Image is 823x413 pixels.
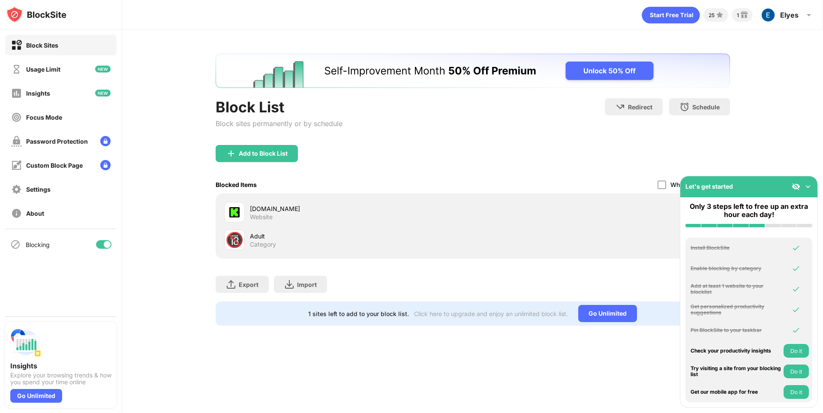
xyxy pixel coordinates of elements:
div: Click here to upgrade and enjoy an unlimited block list. [414,310,568,317]
div: animation [642,6,700,24]
div: Check your productivity insights [691,348,781,354]
div: About [26,210,44,217]
div: Blocking [26,241,50,248]
button: Do it [784,365,809,378]
img: insights-off.svg [11,88,22,99]
button: Do it [784,344,809,358]
div: Only 3 steps left to free up an extra hour each day! [685,202,812,219]
img: lock-menu.svg [100,136,111,146]
img: new-icon.svg [95,66,111,72]
div: Get our mobile app for free [691,389,781,395]
img: favicons [229,207,240,217]
button: Do it [784,385,809,399]
div: Add to Block List [239,150,288,157]
img: password-protection-off.svg [11,136,22,147]
iframe: Banner [216,54,730,88]
img: focus-off.svg [11,112,22,123]
img: eye-not-visible.svg [792,182,800,191]
div: Import [297,281,317,288]
div: Try visiting a site from your blocking list [691,365,781,378]
div: Focus Mode [26,114,62,121]
img: omni-check.svg [792,244,800,252]
div: Block sites permanently or by schedule [216,119,342,128]
div: Whitelist mode [670,181,714,188]
div: Get personalized productivity suggestions [691,304,781,316]
div: Let's get started [685,183,733,190]
div: Website [250,213,273,221]
div: Go Unlimited [578,305,637,322]
div: Blocked Items [216,181,257,188]
div: Insights [10,362,111,370]
img: omni-check.svg [792,285,800,293]
div: Adult [250,232,473,241]
div: Redirect [628,103,652,111]
div: 🔞 [225,231,243,249]
img: new-icon.svg [95,90,111,96]
div: Custom Block Page [26,162,83,169]
div: Add at least 1 website to your blocklist [691,283,781,295]
img: settings-off.svg [11,184,22,195]
img: block-on.svg [11,40,22,51]
div: 1 sites left to add to your block list. [308,310,409,317]
div: Usage Limit [26,66,60,73]
div: Schedule [692,103,720,111]
div: Insights [26,90,50,97]
div: Enable blocking by category [691,265,781,271]
img: ACg8ocKLXbnt05hH07Ot-UDMGRz276mNLdw9EdZFUEX_8DZ820yAcw=s96-c [761,8,775,22]
img: omni-setup-toggle.svg [804,182,812,191]
img: reward-small.svg [739,10,749,20]
img: omni-check.svg [792,264,800,273]
img: time-usage-off.svg [11,64,22,75]
div: Install BlockSite [691,245,781,251]
div: Go Unlimited [10,389,62,403]
div: 1 [737,12,739,18]
img: blocking-icon.svg [10,239,21,250]
img: omni-check.svg [792,305,800,314]
div: Explore your browsing trends & how you spend your time online [10,372,111,386]
img: customize-block-page-off.svg [11,160,22,171]
img: push-insights.svg [10,327,41,358]
img: about-off.svg [11,208,22,219]
div: Export [239,281,258,288]
img: omni-check.svg [792,326,800,335]
div: [DOMAIN_NAME] [250,204,473,213]
div: Pin BlockSite to your taskbar [691,327,781,333]
div: Password Protection [26,138,88,145]
img: points-small.svg [715,10,725,20]
img: lock-menu.svg [100,160,111,170]
div: Block Sites [26,42,58,49]
div: Category [250,241,276,248]
div: 25 [709,12,715,18]
div: Elyes [780,11,799,19]
div: Settings [26,186,51,193]
img: logo-blocksite.svg [6,6,66,23]
div: Block List [216,98,342,116]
